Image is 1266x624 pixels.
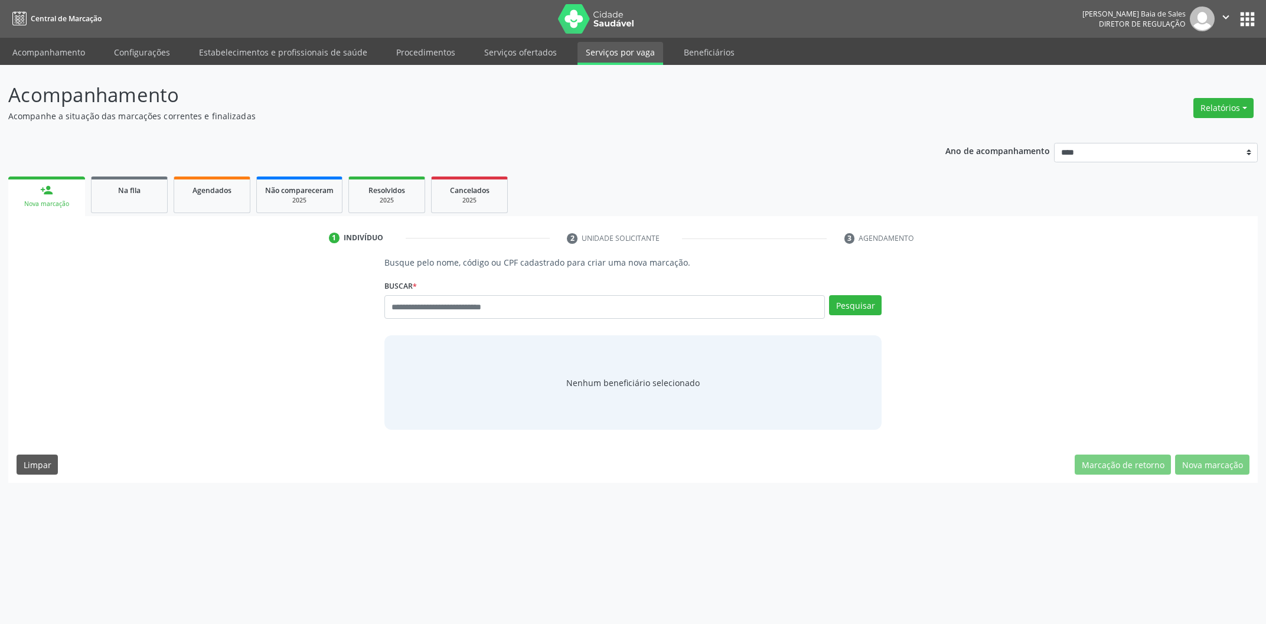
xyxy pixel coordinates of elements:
[384,277,417,295] label: Buscar
[945,143,1050,158] p: Ano de acompanhamento
[17,200,77,208] div: Nova marcação
[40,184,53,197] div: person_add
[8,110,883,122] p: Acompanhe a situação das marcações correntes e finalizadas
[476,42,565,63] a: Serviços ofertados
[344,233,383,243] div: Indivíduo
[1215,6,1237,31] button: 
[388,42,464,63] a: Procedimentos
[1099,19,1186,29] span: Diretor de regulação
[118,185,141,195] span: Na fila
[4,42,93,63] a: Acompanhamento
[31,14,102,24] span: Central de Marcação
[1190,6,1215,31] img: img
[440,196,499,205] div: 2025
[8,80,883,110] p: Acompanhamento
[566,377,700,389] span: Nenhum beneficiário selecionado
[1237,9,1258,30] button: apps
[1193,98,1254,118] button: Relatórios
[329,233,340,243] div: 1
[1175,455,1249,475] button: Nova marcação
[676,42,743,63] a: Beneficiários
[265,196,334,205] div: 2025
[450,185,490,195] span: Cancelados
[368,185,405,195] span: Resolvidos
[191,42,376,63] a: Estabelecimentos e profissionais de saúde
[577,42,663,65] a: Serviços por vaga
[8,9,102,28] a: Central de Marcação
[829,295,882,315] button: Pesquisar
[384,256,882,269] p: Busque pelo nome, código ou CPF cadastrado para criar uma nova marcação.
[17,455,58,475] button: Limpar
[1219,11,1232,24] i: 
[357,196,416,205] div: 2025
[1075,455,1171,475] button: Marcação de retorno
[1082,9,1186,19] div: [PERSON_NAME] Baia de Sales
[192,185,231,195] span: Agendados
[265,185,334,195] span: Não compareceram
[106,42,178,63] a: Configurações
